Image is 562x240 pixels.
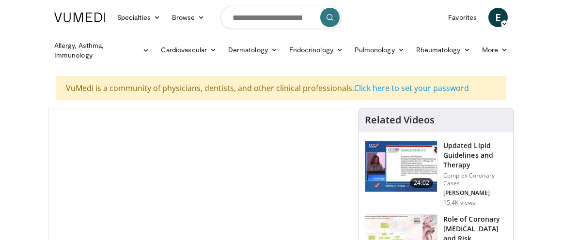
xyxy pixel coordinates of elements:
[354,83,469,93] a: Click here to set your password
[349,40,410,60] a: Pulmonology
[111,8,166,27] a: Specialties
[443,141,507,170] h3: Updated Lipid Guidelines and Therapy
[283,40,349,60] a: Endocrinology
[443,189,507,197] p: [PERSON_NAME]
[155,40,222,60] a: Cardiovascular
[166,8,211,27] a: Browse
[488,8,508,27] a: E
[410,40,476,60] a: Rheumatology
[48,41,155,60] a: Allergy, Asthma, Immunology
[443,172,507,187] p: Complex Coronary Cases
[476,40,514,60] a: More
[365,114,435,126] h4: Related Videos
[54,13,106,22] img: VuMedi Logo
[220,6,342,29] input: Search topics, interventions
[443,199,475,207] p: 15.4K views
[365,141,437,192] img: 77f671eb-9394-4acc-bc78-a9f077f94e00.150x105_q85_crop-smart_upscale.jpg
[222,40,283,60] a: Dermatology
[365,141,507,207] a: 24:02 Updated Lipid Guidelines and Therapy Complex Coronary Cases [PERSON_NAME] 15.4K views
[56,76,506,100] div: VuMedi is a community of physicians, dentists, and other clinical professionals.
[410,178,433,188] span: 24:02
[442,8,483,27] a: Favorites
